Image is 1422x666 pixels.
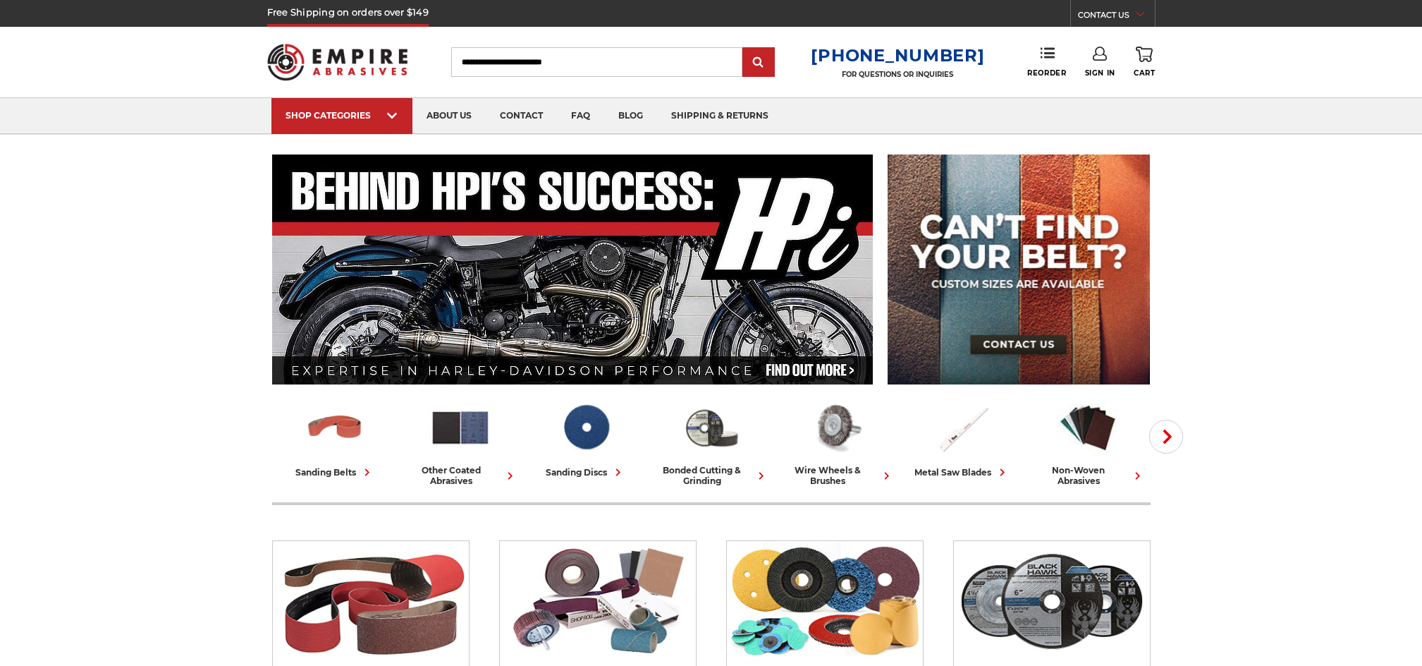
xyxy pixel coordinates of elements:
div: sanding belts [295,465,374,480]
img: Wire Wheels & Brushes [806,397,868,458]
span: Cart [1134,68,1155,78]
img: Other Coated Abrasives [500,541,696,661]
a: CONTACT US [1078,7,1155,27]
a: non-woven abrasives [1031,397,1145,486]
div: metal saw blades [914,465,1010,480]
a: other coated abrasives [403,397,517,486]
img: Metal Saw Blades [931,397,993,458]
a: [PHONE_NUMBER] [811,45,984,66]
a: Cart [1134,47,1155,78]
div: wire wheels & brushes [780,465,894,486]
img: Sanding Discs [555,397,617,458]
div: non-woven abrasives [1031,465,1145,486]
img: Sanding Belts [273,541,469,661]
img: Sanding Belts [304,397,366,458]
img: Bonded Cutting & Grinding [954,541,1150,661]
p: FOR QUESTIONS OR INQUIRIES [811,70,984,79]
button: Next [1149,420,1183,454]
img: Sanding Discs [727,541,923,661]
input: Submit [744,49,773,77]
div: other coated abrasives [403,465,517,486]
a: shipping & returns [657,98,783,134]
span: Reorder [1027,68,1066,78]
a: contact [486,98,557,134]
a: sanding belts [278,397,392,480]
a: wire wheels & brushes [780,397,894,486]
img: promo banner for custom belts. [888,155,1150,385]
a: bonded cutting & grinding [654,397,768,486]
a: blog [604,98,657,134]
a: sanding discs [529,397,643,480]
div: sanding discs [546,465,625,480]
div: bonded cutting & grinding [654,465,768,486]
a: metal saw blades [905,397,1019,480]
a: about us [412,98,486,134]
img: Other Coated Abrasives [429,397,491,458]
a: Reorder [1027,47,1066,77]
img: Banner for an interview featuring Horsepower Inc who makes Harley performance upgrades featured o... [272,155,874,385]
img: Empire Abrasives [267,35,408,90]
img: Bonded Cutting & Grinding [680,397,742,458]
div: SHOP CATEGORIES [286,110,398,121]
img: Non-woven Abrasives [1057,397,1119,458]
a: faq [557,98,604,134]
span: Sign In [1085,68,1115,78]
